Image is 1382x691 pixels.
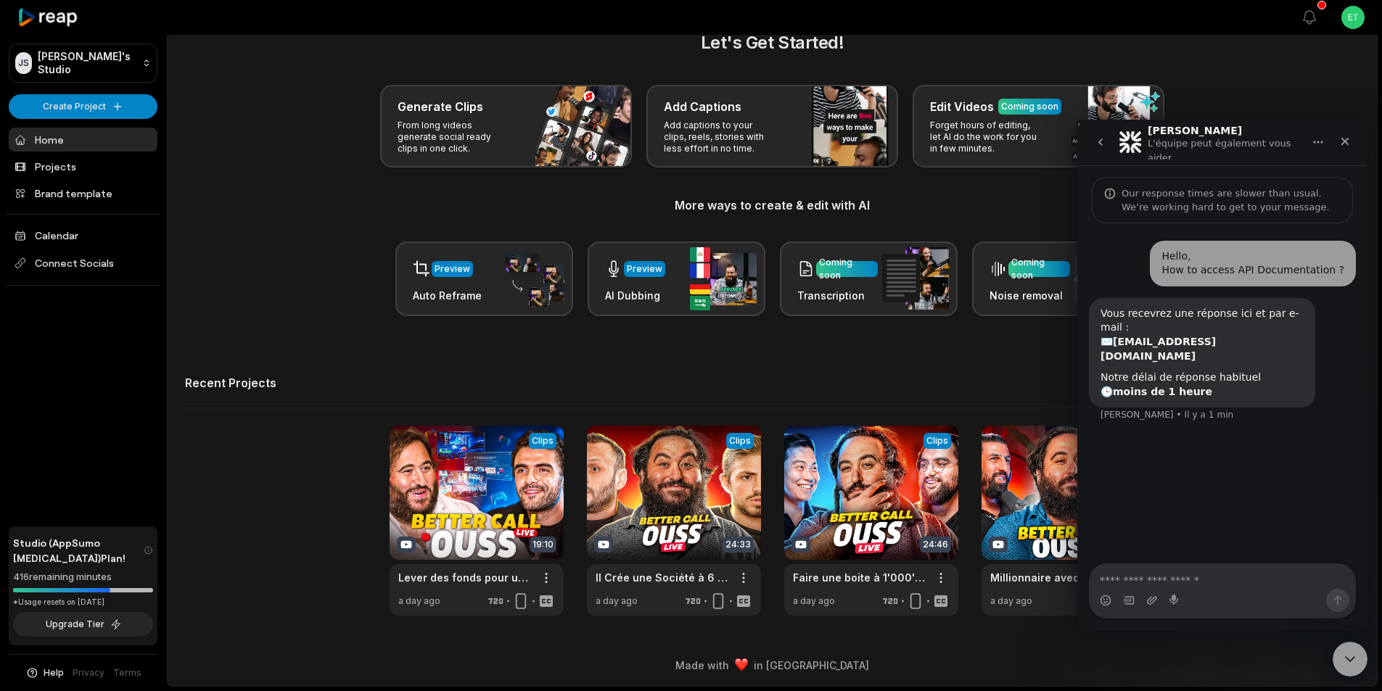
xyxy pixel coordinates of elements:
[664,120,776,154] p: Add captions to your clips, reels, stories with less effort in no time.
[9,154,157,178] a: Projects
[13,570,153,584] div: 416 remaining minutes
[797,288,878,303] h3: Transcription
[181,658,1364,673] div: Made with in [GEOGRAPHIC_DATA]
[435,262,470,276] div: Preview
[819,256,875,282] div: Coming soon
[1001,100,1058,113] div: Coming soon
[113,666,141,679] a: Terms
[1011,256,1067,282] div: Coming soon
[605,288,665,303] h3: AI Dubbing
[627,262,662,276] div: Preview
[398,120,510,154] p: From long videos generate social ready clips in one click.
[15,52,32,74] div: JS
[1333,642,1367,676] iframe: Intercom live chat
[1074,254,1141,304] img: noise_removal.png
[13,612,153,637] button: Upgrade Tier
[9,128,157,152] a: Home
[990,570,1124,585] a: Millionnaire avec la Restauration ? La fin des Cryptos ? – Better Call Ouss #3
[9,250,157,276] span: Connect Socials
[793,570,926,585] a: Faire une boite à 1'000'000'000? Voler une idée de business? Lever des fonds ? - Better Call Ouss #4
[44,666,64,679] span: Help
[25,666,64,679] button: Help
[73,666,104,679] a: Privacy
[930,98,994,115] h3: Edit Videos
[38,50,136,76] p: [PERSON_NAME]'s Studio
[990,288,1070,303] h3: Noise removal
[13,535,144,566] span: Studio (AppSumo [MEDICAL_DATA]) Plan!
[9,94,157,119] button: Create Project
[690,247,757,310] img: ai_dubbing.png
[185,30,1360,56] h2: Let's Get Started!
[398,570,532,585] a: Lever des fonds pour une Marketplace ? - Better Call Ouss #7
[735,658,748,671] img: heart emoji
[9,223,157,247] a: Calendar
[398,98,483,115] h3: Generate Clips
[185,196,1360,214] h3: More ways to create & edit with AI
[185,376,276,390] h2: Recent Projects
[882,247,949,310] img: transcription.png
[13,597,153,608] div: *Usage resets on [DATE]
[498,251,564,307] img: auto_reframe.png
[9,181,157,205] a: Brand template
[930,120,1042,154] p: Forget hours of editing, let AI do the work for you in few minutes.
[413,288,482,303] h3: Auto Reframe
[664,98,741,115] h3: Add Captions
[596,570,729,585] a: Il Crée une Société à 6 Milliards € en 3 Semaines? Lever 4 Millions € ? - Better Call Ouss #6
[1077,120,1367,630] iframe: Intercom live chat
